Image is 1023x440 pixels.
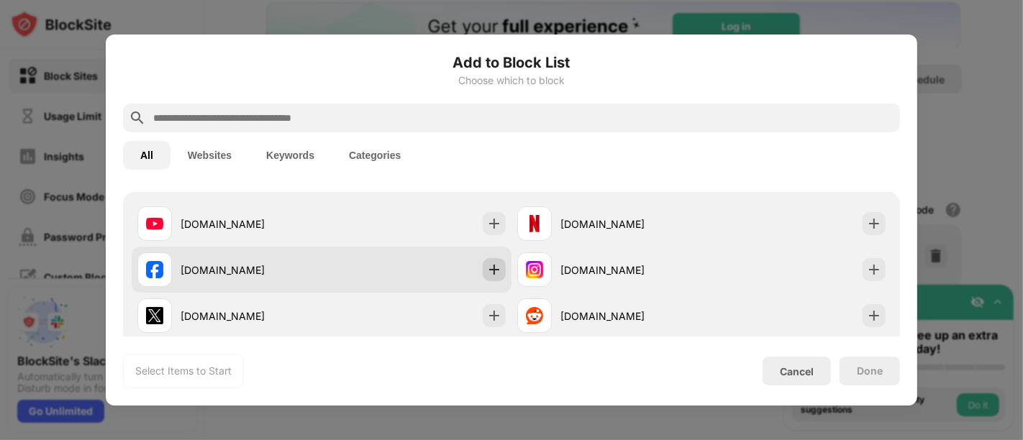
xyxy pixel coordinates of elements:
[181,262,322,278] div: [DOMAIN_NAME]
[526,307,543,324] img: favicons
[560,308,701,324] div: [DOMAIN_NAME]
[170,141,249,170] button: Websites
[560,262,701,278] div: [DOMAIN_NAME]
[146,215,163,232] img: favicons
[135,364,232,378] div: Select Items to Start
[526,215,543,232] img: favicons
[129,109,146,127] img: search.svg
[857,365,883,377] div: Done
[560,216,701,232] div: [DOMAIN_NAME]
[181,308,322,324] div: [DOMAIN_NAME]
[780,365,814,377] div: Cancel
[146,307,163,324] img: favicons
[123,52,900,73] h6: Add to Block List
[332,141,418,170] button: Categories
[249,141,332,170] button: Keywords
[146,261,163,278] img: favicons
[123,75,900,86] div: Choose which to block
[526,261,543,278] img: favicons
[123,141,170,170] button: All
[181,216,322,232] div: [DOMAIN_NAME]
